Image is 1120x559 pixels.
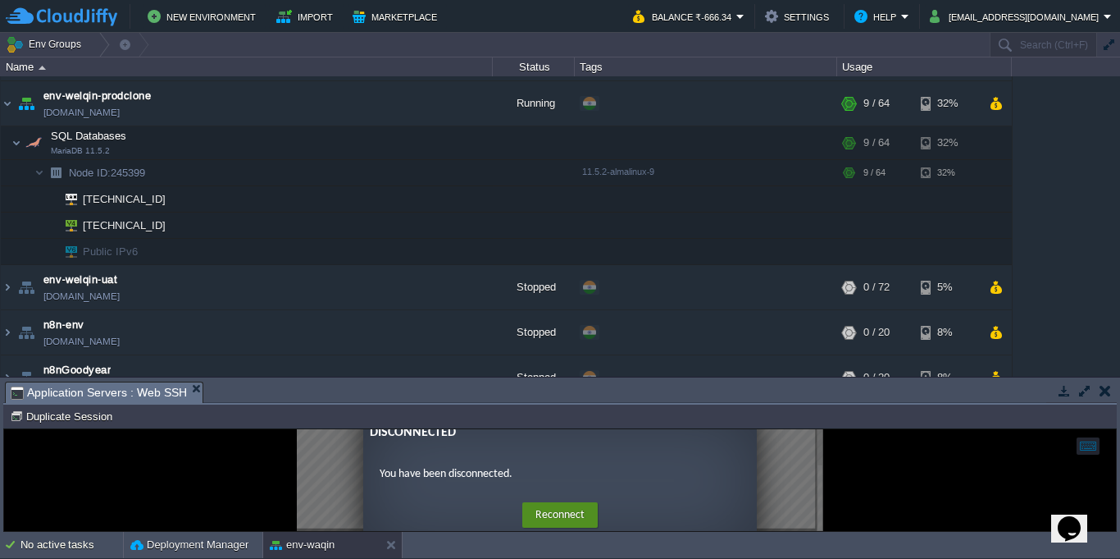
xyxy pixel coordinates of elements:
[54,239,77,264] img: AMDAwAAAACH5BAEAAAAALAAAAAABAAEAAAICRAEAOw==
[43,272,117,288] a: env-welqin-uat
[54,186,77,212] img: AMDAwAAAACH5BAEAAAAALAAAAAABAAEAAAICRAEAOw==
[81,239,140,264] span: Public IPv6
[49,129,129,143] span: SQL Databases
[376,36,736,53] p: You have been disconnected.
[863,160,886,186] div: 9 / 64
[1,265,14,309] img: AMDAwAAAACH5BAEAAAAALAAAAAABAAEAAAICRAEAOw==
[43,333,120,350] a: [DOMAIN_NAME]
[81,193,168,205] a: [TECHNICAL_ID]
[43,288,120,305] a: [DOMAIN_NAME]
[39,66,46,70] img: AMDAwAAAACH5BAEAAAAALAAAAAABAAEAAAICRAEAOw==
[44,160,67,186] img: AMDAwAAAACH5BAEAAAAALAAAAAABAAEAAAICRAEAOw==
[493,265,575,309] div: Stopped
[43,362,111,378] a: n8nGoodyear
[353,7,442,26] button: Marketplace
[44,213,54,238] img: AMDAwAAAACH5BAEAAAAALAAAAAABAAEAAAICRAEAOw==
[15,265,38,309] img: AMDAwAAAACH5BAEAAAAALAAAAAABAAEAAAICRAEAOw==
[838,57,1011,76] div: Usage
[1051,493,1104,543] iframe: chat widget
[43,88,151,104] a: env-welqin-prodclone
[49,130,129,142] a: SQL DatabasesMariaDB 11.5.2
[10,409,117,424] button: Duplicate Session
[582,167,654,176] span: 11.5.2-almalinux-9
[15,355,38,400] img: AMDAwAAAACH5BAEAAAAALAAAAAABAAEAAAICRAEAOw==
[15,310,38,355] img: AMDAwAAAACH5BAEAAAAALAAAAAABAAEAAAICRAEAOw==
[6,33,87,56] button: Env Groups
[921,81,974,126] div: 32%
[1,355,14,400] img: AMDAwAAAACH5BAEAAAAALAAAAAABAAEAAAICRAEAOw==
[67,166,148,180] a: Node ID:245399
[54,213,77,238] img: AMDAwAAAACH5BAEAAAAALAAAAAABAAEAAAICRAEAOw==
[921,160,974,186] div: 32%
[633,7,736,26] button: Balance ₹-666.34
[148,7,261,26] button: New Environment
[67,166,148,180] span: 245399
[518,73,594,99] button: Reconnect
[1,81,14,126] img: AMDAwAAAACH5BAEAAAAALAAAAAABAAEAAAICRAEAOw==
[863,355,890,400] div: 0 / 20
[921,355,974,400] div: 8%
[43,104,120,121] span: [DOMAIN_NAME]
[44,186,54,212] img: AMDAwAAAACH5BAEAAAAALAAAAAABAAEAAAICRAEAOw==
[863,265,890,309] div: 0 / 72
[863,81,890,126] div: 9 / 64
[22,126,45,159] img: AMDAwAAAACH5BAEAAAAALAAAAAABAAEAAAICRAEAOw==
[51,146,110,156] span: MariaDB 11.5.2
[20,532,123,558] div: No active tasks
[34,160,44,186] img: AMDAwAAAACH5BAEAAAAALAAAAAABAAEAAAICRAEAOw==
[921,126,974,159] div: 32%
[44,239,54,264] img: AMDAwAAAACH5BAEAAAAALAAAAAABAAEAAAICRAEAOw==
[69,167,111,179] span: Node ID:
[81,219,168,231] a: [TECHNICAL_ID]
[270,537,335,553] button: env-waqin
[81,186,168,212] span: [TECHNICAL_ID]
[921,310,974,355] div: 8%
[11,383,187,403] span: Application Servers : Web SSH
[2,57,492,76] div: Name
[493,81,575,126] div: Running
[130,537,248,553] button: Deployment Manager
[863,310,890,355] div: 0 / 20
[921,265,974,309] div: 5%
[11,126,21,159] img: AMDAwAAAACH5BAEAAAAALAAAAAABAAEAAAICRAEAOw==
[493,310,575,355] div: Stopped
[930,7,1104,26] button: [EMAIL_ADDRESS][DOMAIN_NAME]
[765,7,834,26] button: Settings
[854,7,901,26] button: Help
[493,355,575,400] div: Stopped
[15,81,38,126] img: AMDAwAAAACH5BAEAAAAALAAAAAABAAEAAAICRAEAOw==
[276,7,338,26] button: Import
[1,310,14,355] img: AMDAwAAAACH5BAEAAAAALAAAAAABAAEAAAICRAEAOw==
[81,245,140,258] a: Public IPv6
[576,57,836,76] div: Tags
[6,7,117,27] img: CloudJiffy
[43,317,84,333] a: n8n-env
[81,213,168,238] span: [TECHNICAL_ID]
[494,57,574,76] div: Status
[863,126,890,159] div: 9 / 64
